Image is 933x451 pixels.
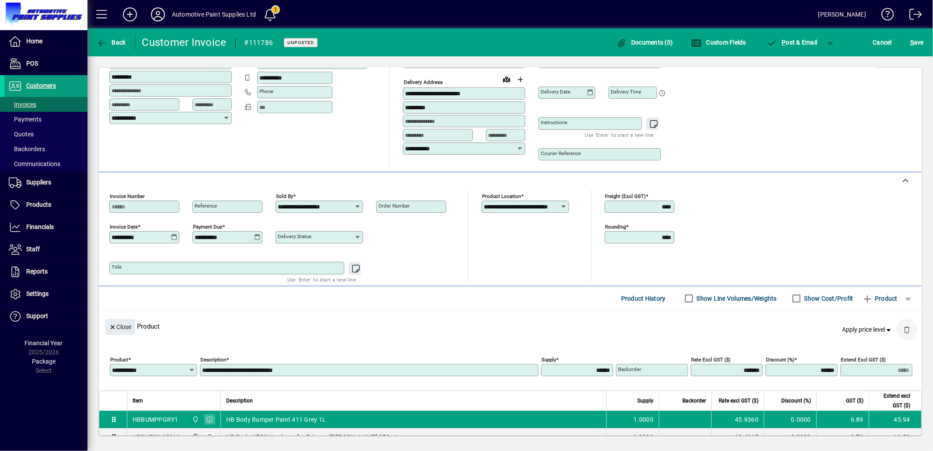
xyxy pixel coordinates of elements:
[9,160,60,167] span: Communications
[112,264,122,270] mat-label: Title
[500,72,514,86] a: View on map
[767,39,818,46] span: ost & Email
[110,224,138,230] mat-label: Invoice date
[858,291,902,306] button: Product
[9,116,42,123] span: Payments
[133,433,182,441] div: HBBH729-250ML
[719,396,758,406] span: Rate excl GST ($)
[116,7,144,22] button: Add
[482,193,521,199] mat-label: Product location
[226,415,326,424] span: HB Body Bumper Paint 411 Grey 1L
[541,150,581,156] mat-label: Courier Reference
[378,203,410,209] mat-label: Order number
[26,312,48,319] span: Support
[842,325,893,334] span: Apply price level
[896,319,917,340] button: Delete
[26,290,49,297] span: Settings
[105,319,135,335] button: Close
[9,146,45,153] span: Backorders
[869,428,921,446] td: 18.50
[605,193,646,199] mat-label: Freight (excl GST)
[287,274,356,284] mat-hint: Use 'Enter' to start a new line
[26,60,38,67] span: POS
[542,357,556,363] mat-label: Supply
[541,89,570,95] mat-label: Delivery date
[695,294,777,303] label: Show Line Volumes/Weights
[691,357,730,363] mat-label: Rate excl GST ($)
[691,39,746,46] span: Custom Fields
[585,130,654,140] mat-hint: Use 'Enter' to start a new line
[637,396,653,406] span: Supply
[4,239,87,260] a: Staff
[689,35,748,50] button: Custom Fields
[605,224,626,230] mat-label: Rounding
[25,340,63,347] span: Financial Year
[4,194,87,216] a: Products
[803,294,853,303] label: Show Cost/Profit
[4,112,87,127] a: Payments
[4,142,87,156] a: Backorders
[616,39,673,46] span: Documents (0)
[910,39,914,46] span: S
[99,310,922,342] div: Product
[276,193,293,199] mat-label: Sold by
[4,261,87,283] a: Reports
[841,357,886,363] mat-label: Extend excl GST ($)
[26,38,42,45] span: Home
[621,291,666,305] span: Product History
[144,7,172,22] button: Profile
[245,36,273,50] div: #111786
[873,35,892,49] span: Cancel
[869,411,921,428] td: 45.94
[87,35,136,50] app-page-header-button: Back
[782,39,786,46] span: P
[614,35,675,50] button: Documents (0)
[26,246,40,253] span: Staff
[816,411,869,428] td: 6.89
[4,31,87,52] a: Home
[4,283,87,305] a: Settings
[4,156,87,171] a: Communications
[634,415,654,424] span: 1.0000
[32,358,56,365] span: Package
[4,216,87,238] a: Financials
[910,35,924,49] span: ave
[4,97,87,112] a: Invoices
[133,396,143,406] span: Item
[287,40,314,45] span: Unposted
[862,291,898,305] span: Product
[278,233,311,239] mat-label: Delivery status
[762,35,822,50] button: Post & Email
[618,366,641,372] mat-label: Backorder
[816,428,869,446] td: 2.78
[172,7,256,21] div: Automotive Paint Supplies Ltd
[226,396,253,406] span: Description
[874,391,910,410] span: Extend excl GST ($)
[26,268,48,275] span: Reports
[903,2,922,30] a: Logout
[193,224,222,230] mat-label: Payment due
[908,35,926,50] button: Save
[4,53,87,75] a: POS
[190,415,200,424] span: Automotive Paint Supplies Ltd
[846,396,863,406] span: GST ($)
[133,415,178,424] div: HBBUMPPGRY1
[26,223,54,230] span: Financials
[717,433,758,441] div: 18.4965
[26,179,51,186] span: Suppliers
[94,35,128,50] button: Back
[4,172,87,194] a: Suppliers
[634,433,654,441] span: 1.0000
[9,131,34,138] span: Quotes
[764,411,816,428] td: 0.0000
[4,127,87,142] a: Quotes
[839,322,897,338] button: Apply price level
[875,2,894,30] a: Knowledge Base
[618,291,669,306] button: Product History
[142,35,227,49] div: Customer Invoice
[682,396,706,406] span: Backorder
[26,82,56,89] span: Customers
[4,305,87,327] a: Support
[514,73,528,87] button: Choose address
[259,88,273,94] mat-label: Phone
